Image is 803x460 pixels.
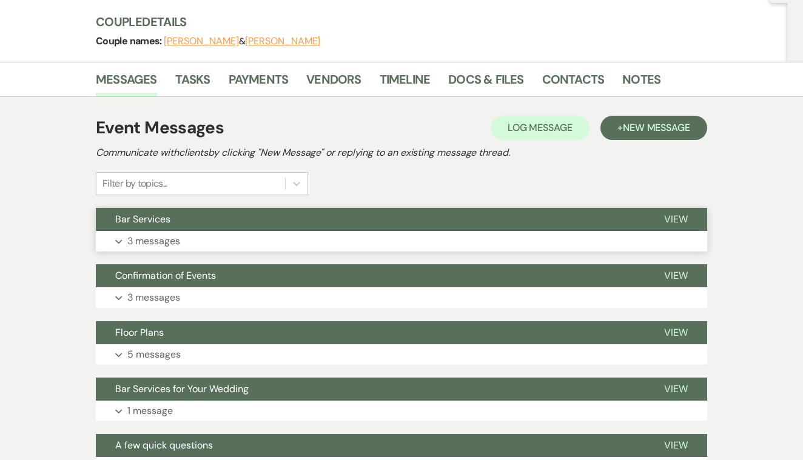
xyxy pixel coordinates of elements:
button: View [645,321,707,344]
span: View [664,326,688,339]
button: A few quick questions [96,434,645,457]
div: Filter by topics... [102,176,167,191]
a: Docs & Files [448,70,523,96]
button: Bar Services for Your Wedding [96,378,645,401]
button: View [645,378,707,401]
span: View [664,382,688,395]
span: & [164,35,320,47]
span: View [664,213,688,225]
a: Tasks [175,70,210,96]
a: Payments [229,70,289,96]
h3: Couple Details [96,13,775,30]
button: [PERSON_NAME] [245,36,320,46]
span: Bar Services [115,213,170,225]
button: 3 messages [96,231,707,252]
a: Notes [622,70,660,96]
a: Timeline [380,70,431,96]
p: 5 messages [127,347,181,362]
span: View [664,269,688,282]
button: View [645,264,707,287]
button: Log Message [491,116,590,140]
button: 1 message [96,401,707,421]
span: Floor Plans [115,326,164,339]
span: Bar Services for Your Wedding [115,382,249,395]
span: Confirmation of Events [115,269,216,282]
a: Messages [96,70,157,96]
button: +New Message [600,116,707,140]
button: View [645,434,707,457]
p: 3 messages [127,233,180,249]
button: View [645,208,707,231]
span: Log Message [508,121,573,134]
p: 1 message [127,403,173,419]
p: 3 messages [127,290,180,305]
button: 3 messages [96,287,707,308]
button: Floor Plans [96,321,645,344]
button: 5 messages [96,344,707,365]
button: Bar Services [96,208,645,231]
h1: Event Messages [96,115,224,141]
span: Couple names: [96,35,164,47]
h2: Communicate with clients by clicking "New Message" or replying to an existing message thread. [96,145,707,160]
a: Contacts [542,70,605,96]
button: Confirmation of Events [96,264,645,287]
span: View [664,439,688,452]
button: [PERSON_NAME] [164,36,239,46]
a: Vendors [306,70,361,96]
span: A few quick questions [115,439,213,452]
span: New Message [623,121,690,134]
